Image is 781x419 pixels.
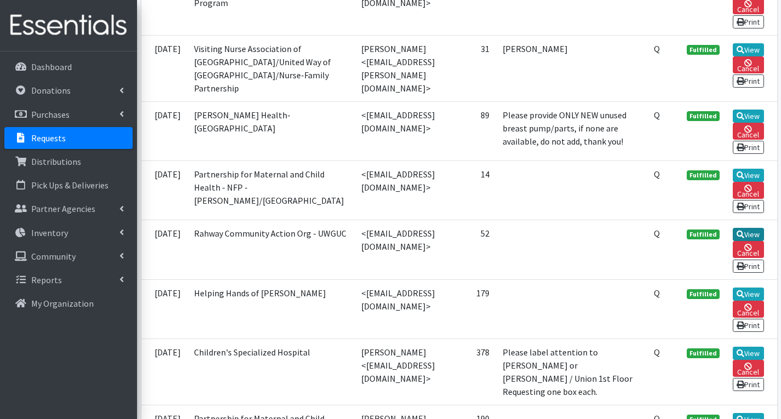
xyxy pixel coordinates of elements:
td: Please provide ONLY NEW unused breast pump/parts, if none are available, do not add, thank you! [496,101,647,160]
a: Print [733,141,764,154]
td: [DATE] [141,101,187,160]
abbr: Quantity [654,288,660,299]
abbr: Quantity [654,43,660,54]
td: [PERSON_NAME] [496,35,647,101]
td: 14 [445,161,496,220]
td: Please label attention to [PERSON_NAME] or [PERSON_NAME] / Union 1st Floor Requesting one box each. [496,338,647,405]
td: [DATE] [141,338,187,405]
td: <[EMAIL_ADDRESS][DOMAIN_NAME]> [355,161,446,220]
td: <[EMAIL_ADDRESS][DOMAIN_NAME]> [355,101,446,160]
span: Fulfilled [687,348,720,358]
span: Fulfilled [687,229,720,239]
td: [DATE] [141,161,187,220]
td: 89 [445,101,496,160]
td: [PERSON_NAME] <[EMAIL_ADDRESS][DOMAIN_NAME]> [355,338,446,405]
abbr: Quantity [654,228,660,239]
td: Helping Hands of [PERSON_NAME] [187,279,355,338]
a: Dashboard [4,56,133,78]
a: Cancel [733,56,764,73]
a: Purchases [4,104,133,125]
a: View [733,110,764,123]
abbr: Quantity [654,347,660,358]
p: Community [31,251,76,262]
p: Pick Ups & Deliveries [31,180,109,191]
p: Purchases [31,109,70,120]
span: Fulfilled [687,45,720,55]
td: 179 [445,279,496,338]
abbr: Quantity [654,110,660,120]
a: Print [733,15,764,28]
a: Distributions [4,151,133,173]
a: Cancel [733,182,764,199]
span: Fulfilled [687,170,720,180]
img: HumanEssentials [4,7,133,44]
span: Fulfilled [687,111,720,121]
a: Print [733,260,764,273]
a: Cancel [733,123,764,140]
td: <[EMAIL_ADDRESS][DOMAIN_NAME]> [355,220,446,279]
a: Print [733,200,764,213]
a: Print [733,319,764,332]
p: Reports [31,274,62,285]
a: View [733,43,764,56]
a: Donations [4,79,133,101]
a: View [733,169,764,182]
a: Partner Agencies [4,198,133,220]
a: View [733,288,764,301]
a: Requests [4,127,133,149]
p: Donations [31,85,71,96]
td: [DATE] [141,220,187,279]
a: Inventory [4,222,133,244]
a: Print [733,378,764,391]
td: 378 [445,338,496,405]
a: Print [733,74,764,88]
a: My Organization [4,292,133,314]
td: Children's Specialized Hospital [187,338,355,405]
span: Fulfilled [687,289,720,299]
a: Cancel [733,360,764,377]
a: View [733,347,764,360]
a: Reports [4,269,133,291]
a: Community [4,245,133,267]
td: 52 [445,220,496,279]
td: [PERSON_NAME] <[EMAIL_ADDRESS][PERSON_NAME][DOMAIN_NAME]> [355,35,446,101]
a: Cancel [733,241,764,258]
td: [DATE] [141,35,187,101]
p: Partner Agencies [31,203,95,214]
td: 31 [445,35,496,101]
td: [PERSON_NAME] Health- [GEOGRAPHIC_DATA] [187,101,355,160]
p: Inventory [31,227,68,238]
td: [DATE] [141,279,187,338]
a: Pick Ups & Deliveries [4,174,133,196]
abbr: Quantity [654,169,660,180]
a: Cancel [733,301,764,318]
td: <[EMAIL_ADDRESS][DOMAIN_NAME]> [355,279,446,338]
p: Dashboard [31,61,72,72]
p: Requests [31,133,66,144]
a: View [733,228,764,241]
td: Partnership for Maternal and Child Health - NFP - [PERSON_NAME]/[GEOGRAPHIC_DATA] [187,161,355,220]
td: Visiting Nurse Association of [GEOGRAPHIC_DATA]/United Way of [GEOGRAPHIC_DATA]/Nurse-Family Part... [187,35,355,101]
td: Rahway Community Action Org - UWGUC [187,220,355,279]
p: Distributions [31,156,81,167]
p: My Organization [31,298,94,309]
